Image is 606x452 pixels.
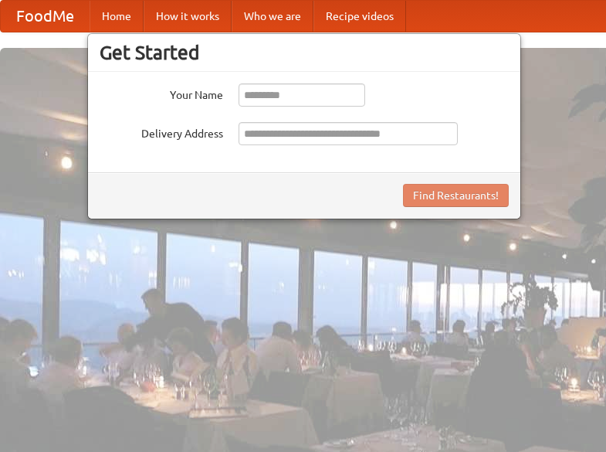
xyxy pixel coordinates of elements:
[232,1,313,32] a: Who we are
[144,1,232,32] a: How it works
[1,1,90,32] a: FoodMe
[100,122,223,141] label: Delivery Address
[313,1,406,32] a: Recipe videos
[100,83,223,103] label: Your Name
[403,184,509,207] button: Find Restaurants!
[100,41,509,64] h3: Get Started
[90,1,144,32] a: Home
